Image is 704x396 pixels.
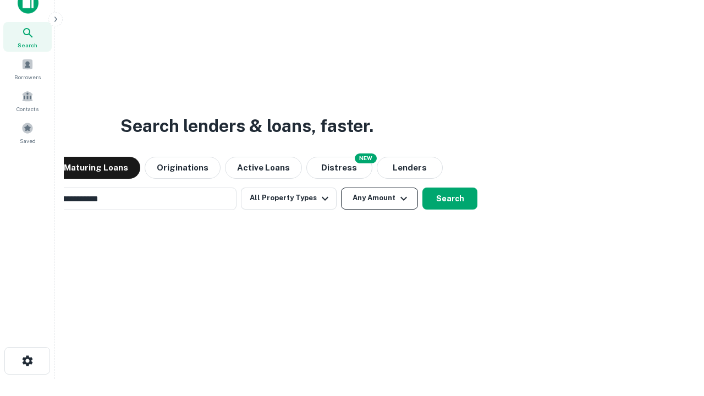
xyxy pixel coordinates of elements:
[649,308,704,361] iframe: Chat Widget
[18,41,37,50] span: Search
[341,188,418,210] button: Any Amount
[14,73,41,81] span: Borrowers
[16,105,38,113] span: Contacts
[20,136,36,145] span: Saved
[377,157,443,179] button: Lenders
[120,113,373,139] h3: Search lenders & loans, faster.
[3,54,52,84] a: Borrowers
[145,157,221,179] button: Originations
[306,157,372,179] button: Search distressed loans with lien and other non-mortgage details.
[3,118,52,147] a: Saved
[3,22,52,52] a: Search
[225,157,302,179] button: Active Loans
[355,153,377,163] div: NEW
[241,188,337,210] button: All Property Types
[422,188,477,210] button: Search
[52,157,140,179] button: Maturing Loans
[3,86,52,116] a: Contacts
